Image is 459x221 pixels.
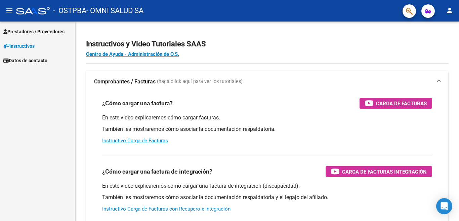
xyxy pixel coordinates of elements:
mat-icon: person [446,6,454,14]
p: También les mostraremos cómo asociar la documentación respaldatoria. [102,125,432,133]
mat-expansion-panel-header: Comprobantes / Facturas (haga click aquí para ver los tutoriales) [86,71,448,93]
span: Carga de Facturas [376,99,427,108]
strong: Comprobantes / Facturas [94,78,156,85]
span: Datos de contacto [3,57,47,64]
a: Instructivo Carga de Facturas [102,138,168,144]
p: En este video explicaremos cómo cargar facturas. [102,114,432,121]
span: Instructivos [3,42,35,50]
mat-icon: menu [5,6,13,14]
a: Instructivo Carga de Facturas con Recupero x Integración [102,206,231,212]
span: - OSTPBA [53,3,86,18]
h3: ¿Cómo cargar una factura de integración? [102,167,212,176]
button: Carga de Facturas Integración [326,166,432,177]
span: Carga de Facturas Integración [342,168,427,176]
div: Open Intercom Messenger [436,198,452,214]
span: - OMNI SALUD SA [86,3,143,18]
h3: ¿Cómo cargar una factura? [102,99,173,108]
p: En este video explicaremos cómo cargar una factura de integración (discapacidad). [102,182,432,190]
span: (haga click aquí para ver los tutoriales) [157,78,243,85]
a: Centro de Ayuda - Administración de O.S. [86,51,179,57]
button: Carga de Facturas [360,98,432,109]
h2: Instructivos y Video Tutoriales SAAS [86,38,448,50]
span: Prestadores / Proveedores [3,28,65,35]
p: También les mostraremos cómo asociar la documentación respaldatoria y el legajo del afiliado. [102,194,432,201]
